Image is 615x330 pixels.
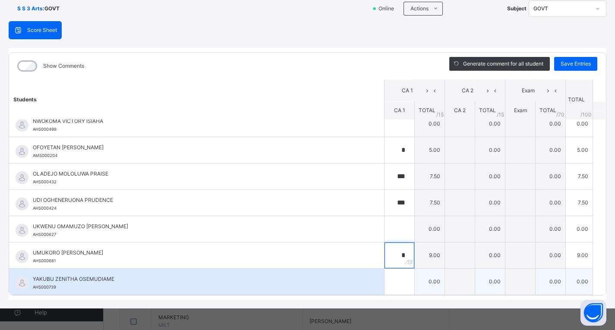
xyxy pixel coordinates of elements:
span: CA 2 [454,107,466,113]
span: S S 3 Arts : [17,5,44,13]
td: 9.00 [415,242,445,268]
td: 0.00 [536,137,566,163]
span: / 15 [497,110,504,118]
td: 0.00 [475,242,505,268]
td: 0.00 [415,268,445,295]
span: OLADEJO MOLOLUWA PRAISE [33,170,365,178]
span: AMS000204 [33,153,57,158]
div: GOVT [533,5,590,13]
td: 0.00 [536,110,566,137]
span: UDI OGHENERUONA PRUDENCE [33,196,365,204]
td: 7.50 [415,163,445,189]
span: Actions [410,5,429,13]
img: default.svg [16,224,28,237]
td: 5.00 [566,137,593,163]
span: Exam [514,107,527,113]
td: 0.00 [475,189,505,216]
span: AHS000498 [33,127,57,132]
span: NWOKOMA VICTORY ISIAHA [33,117,365,125]
td: 0.00 [475,268,505,295]
span: GOVT [44,5,60,13]
span: TOTAL [539,107,556,113]
td: 0.00 [415,216,445,242]
img: default.svg [16,198,28,211]
td: 5.00 [415,137,445,163]
span: TOTAL [419,107,435,113]
td: 0.00 [536,268,566,295]
span: AHS000739 [33,285,56,289]
td: 0.00 [475,216,505,242]
td: 0.00 [475,163,505,189]
span: Students [13,96,37,102]
td: 0.00 [475,110,505,137]
img: default.svg [16,145,28,158]
span: OFOYETAN [PERSON_NAME] [33,144,365,151]
span: /100 [580,110,592,118]
span: Generate comment for all student [463,60,543,68]
td: 9.00 [566,242,593,268]
td: 0.00 [475,137,505,163]
td: 7.50 [566,163,593,189]
span: AHS000627 [33,232,56,237]
span: UKWENU OMAMUZO [PERSON_NAME] [33,223,365,230]
td: 0.00 [536,242,566,268]
label: Show Comments [43,62,84,70]
img: default.svg [16,119,28,132]
img: default.svg [16,277,28,289]
td: 7.50 [415,189,445,216]
img: default.svg [16,250,28,263]
td: 0.00 [536,163,566,189]
span: Exam [512,87,544,94]
img: default.svg [16,171,28,184]
td: 0.00 [566,268,593,295]
button: Open asap [580,300,606,326]
td: 0.00 [415,110,445,137]
span: CA 1 [391,87,423,94]
span: AHS000424 [33,206,57,211]
td: 0.00 [536,216,566,242]
span: UMUKORO [PERSON_NAME] [33,249,365,257]
span: YAKUBU ZENITHA OSEMUDIAME [33,275,365,283]
span: / 15 [436,110,444,118]
td: 7.50 [566,189,593,216]
td: 0.00 [566,216,593,242]
span: AHS000432 [33,179,57,184]
span: Save Entries [561,60,591,68]
span: / 70 [556,110,565,118]
th: TOTAL [566,79,593,119]
td: 0.00 [566,110,593,137]
span: Subject [507,5,527,13]
td: 0.00 [536,189,566,216]
span: CA 2 [451,87,484,94]
span: CA 1 [394,107,405,113]
span: Score Sheet [27,26,57,34]
span: TOTAL [479,107,496,113]
span: AHS000681 [33,258,56,263]
span: Online [378,5,399,13]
